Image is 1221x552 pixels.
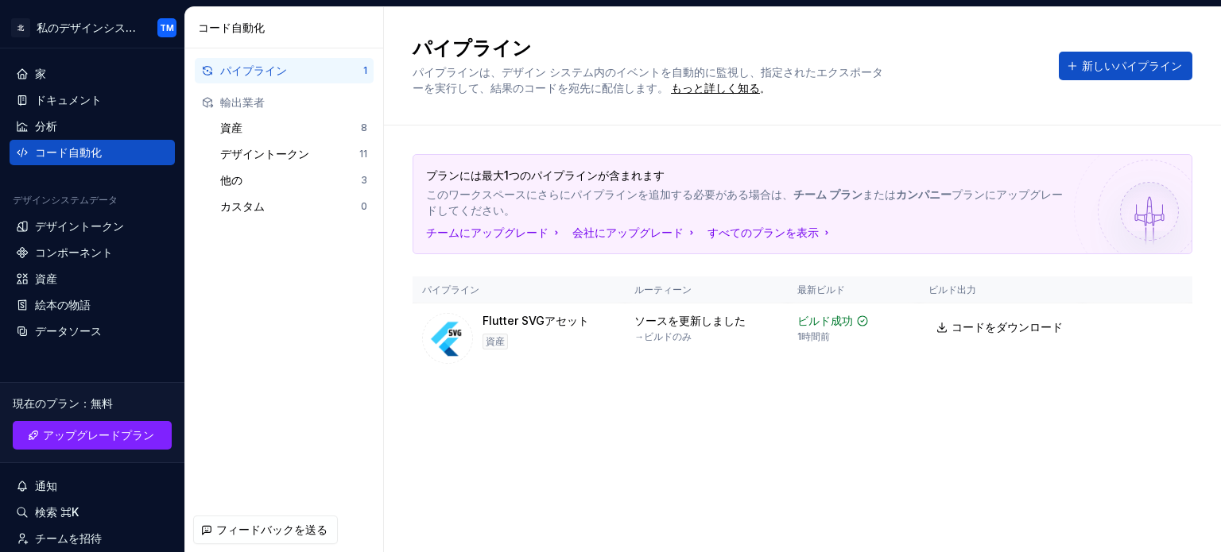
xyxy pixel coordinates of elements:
[35,505,79,519] font: 検索 ⌘K
[35,93,102,106] font: ドキュメント
[361,174,367,186] font: 3
[13,396,79,410] font: 現在のプラン
[214,168,374,193] button: 他の3
[35,219,124,233] font: デザイントークン
[43,428,154,442] font: アップグレードプラン
[572,225,698,241] button: 会社にアップグレード
[1082,59,1182,72] font: 新しいパイプライン
[707,225,833,241] button: すべてのプランを表示
[220,64,287,77] font: パイプライン
[160,23,174,33] font: TM
[634,284,692,295] font: ルーティーン
[896,187,952,201] font: カンパニー
[671,80,760,96] a: もっと詳しく知る
[422,284,479,295] font: パイプライン
[671,81,760,95] font: もっと詳しく知る
[413,65,883,95] font: パイプラインは、デザイン システム内のイベントを自動的に監視し、指定されたエクスポーターを実行して、結果のコードを宛先に配信します。
[634,330,644,342] font: →
[195,58,374,83] button: パイプライン1
[363,64,367,76] font: 1
[220,173,242,187] font: 他の
[426,187,793,201] font: このワークスペースにさらにパイプラインを追加する必要がある場合は、
[644,330,692,342] font: ビルドのみ
[214,141,374,167] button: デザイントークン11
[214,115,374,141] button: 資産8
[35,479,57,492] font: 通知
[426,225,563,241] button: チームにアップグレード
[413,37,532,60] font: パイプライン
[10,473,175,499] button: 通知
[220,199,265,213] font: カスタム
[486,335,505,347] font: 資産
[707,226,819,239] font: すべてのプランを表示
[928,313,1073,342] a: コードをダウンロード
[572,226,684,239] font: 会社にアップグレード
[13,194,118,206] font: デザインシステムデータ
[79,396,91,410] font: ：
[214,194,374,219] button: カスタム0
[10,500,175,525] button: 検索 ⌘K
[220,121,242,134] font: 資産
[35,145,102,159] font: コード自動化
[220,95,265,109] font: 輸出業者
[359,148,367,160] font: 11
[193,515,338,544] button: フィードバックを送る
[426,168,665,182] font: プランには最大1つのパイプラインが含まれます
[35,324,102,338] font: データソース
[10,140,175,165] a: コード自動化
[361,122,367,133] font: 8
[198,21,265,34] font: コード自動化
[10,114,175,139] a: 分析
[10,61,175,87] a: 家
[793,187,862,201] font: チーム プラン
[483,314,589,327] font: Flutter SVGアセット
[35,531,102,545] font: チームを招待
[634,314,746,327] font: ソースを更新しました
[10,87,175,113] a: ドキュメント
[216,523,328,536] font: フィードバックを送る
[35,119,57,133] font: 分析
[760,83,769,95] font: 。
[13,421,172,450] a: アップグレードプラン
[17,24,24,32] font: 北
[10,266,175,291] a: 資産
[797,284,845,295] font: 最新ビルド
[37,21,148,34] font: 私のデザインシステム
[361,200,367,212] font: 0
[10,292,175,318] a: 絵本の物語
[35,67,46,80] font: 家
[3,10,181,44] button: 北私のデザインシステムTM
[862,187,896,201] font: または
[10,526,175,551] a: チームを招待
[35,272,57,285] font: 資産
[797,330,830,342] font: 1時間前
[952,320,1063,334] font: コードをダウンロード
[797,314,853,327] font: ビルド成功
[10,240,175,265] a: コンポーネント
[1059,52,1192,80] button: 新しいパイプライン
[91,396,113,410] font: 無料
[10,318,175,344] a: データソース
[928,284,976,295] font: ビルド出力
[10,214,175,239] a: デザイントークン
[35,245,113,259] font: コンポーネント
[426,226,548,239] font: チームにアップグレード
[220,147,309,160] font: デザイントークン
[35,298,91,311] font: 絵本の物語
